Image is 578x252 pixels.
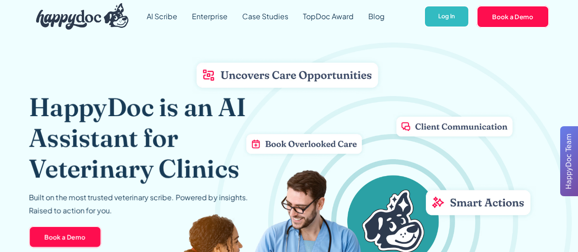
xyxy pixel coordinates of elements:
[29,91,263,184] h1: HappyDoc is an AI Assistant for Veterinary Clinics
[29,226,101,248] a: Book a Demo
[29,191,248,217] p: Built on the most trusted veterinary scribe. Powered by insights. Raised to action for you.
[29,1,128,32] a: home
[36,3,128,30] img: HappyDoc Logo: A happy dog with his ear up, listening.
[424,5,469,28] a: Log In
[477,5,549,27] a: Book a Demo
